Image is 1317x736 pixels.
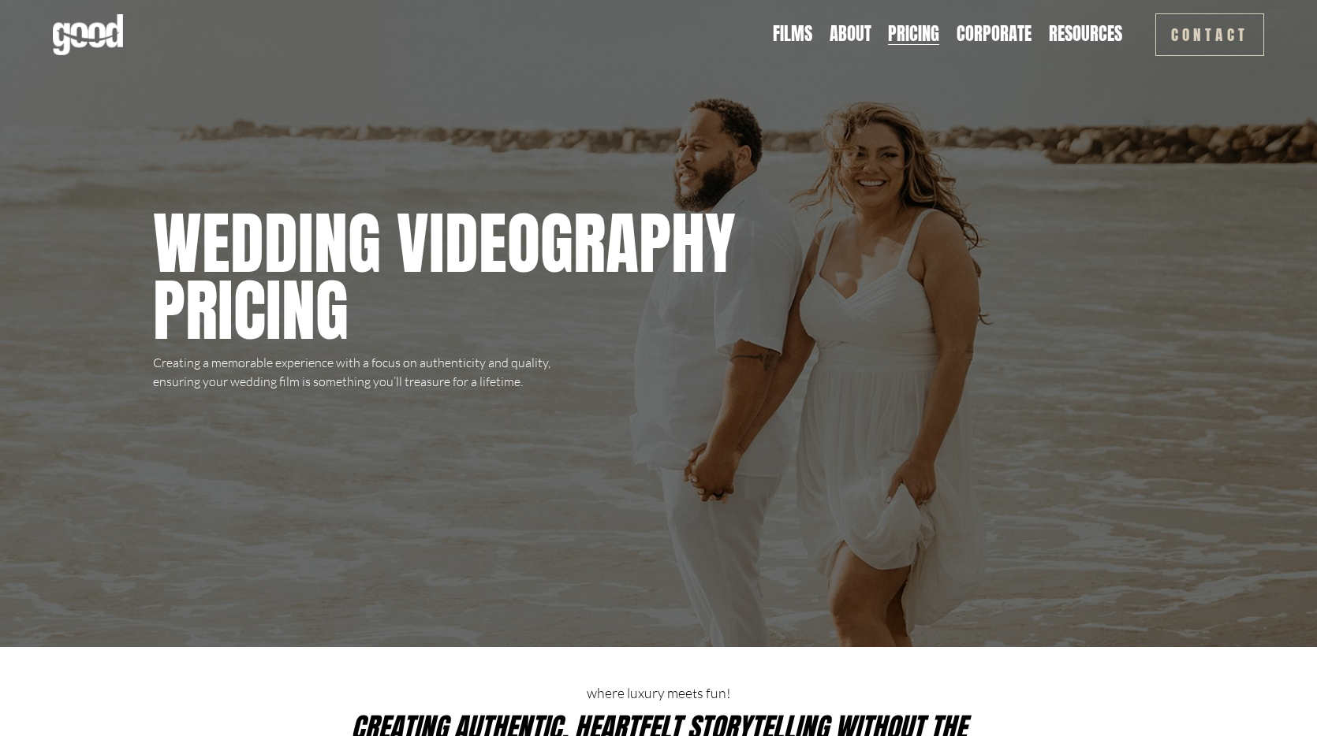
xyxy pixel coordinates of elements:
[888,22,939,46] a: Pricing
[773,22,812,46] a: Films
[587,684,731,701] code: WHERE LUXURY MEETS FUN!
[53,14,123,55] img: Good Feeling Films
[1049,24,1122,45] span: Resources
[153,210,840,344] h1: Wedding videography pricing
[830,22,871,46] a: About
[1049,22,1122,46] a: folder dropdown
[153,353,561,391] p: Creating a memorable experience with a focus on authenticity and quality, ensuring your wedding f...
[1155,13,1265,56] a: Contact
[957,22,1032,46] a: Corporate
